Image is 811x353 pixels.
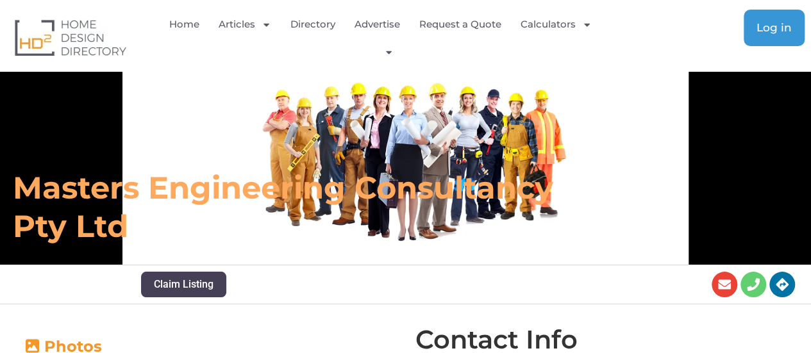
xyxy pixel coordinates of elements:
a: Articles [219,10,271,39]
a: Log in [744,10,805,46]
button: Claim Listing [141,272,226,297]
a: Calculators [521,10,592,39]
h4: Contact Info [415,327,578,352]
a: Advertise [355,10,400,39]
nav: Menu [166,10,605,65]
h6: Masters Engineering Consultancy Pty Ltd [13,168,562,245]
a: Home [169,10,199,39]
a: Directory [290,10,335,39]
a: Request a Quote [419,10,501,39]
span: Log in [757,22,792,33]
